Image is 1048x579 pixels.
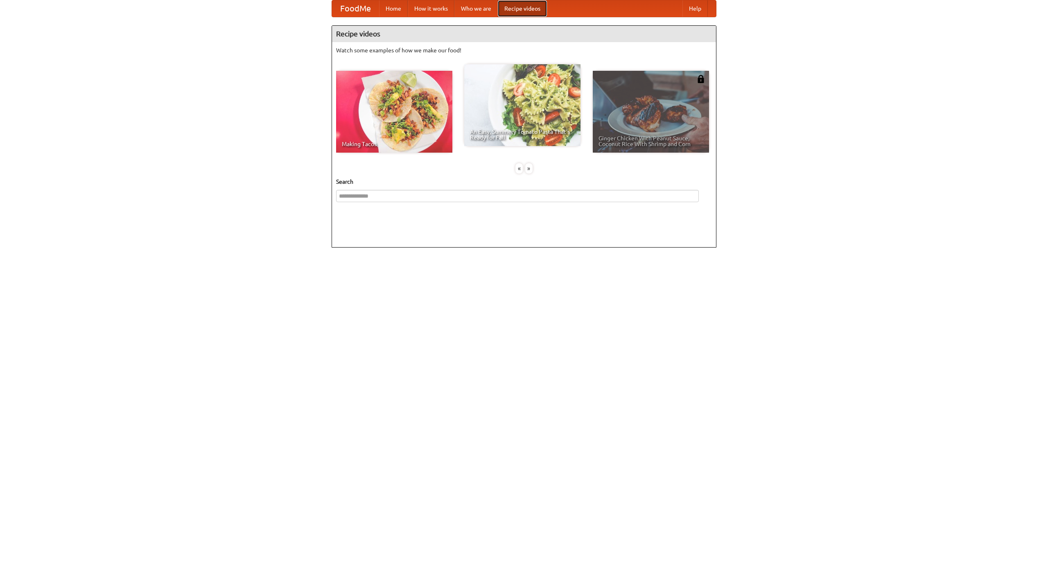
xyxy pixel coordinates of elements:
a: Making Tacos [336,71,452,153]
h5: Search [336,178,712,186]
a: Help [682,0,708,17]
div: « [515,163,523,173]
img: 483408.png [697,75,705,83]
a: Recipe videos [498,0,547,17]
a: Who we are [454,0,498,17]
h4: Recipe videos [332,26,716,42]
span: An Easy, Summery Tomato Pasta That's Ready for Fall [470,129,575,140]
a: How it works [408,0,454,17]
a: Home [379,0,408,17]
a: An Easy, Summery Tomato Pasta That's Ready for Fall [464,64,580,146]
p: Watch some examples of how we make our food! [336,46,712,54]
div: » [525,163,533,173]
a: FoodMe [332,0,379,17]
span: Making Tacos [342,141,447,147]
